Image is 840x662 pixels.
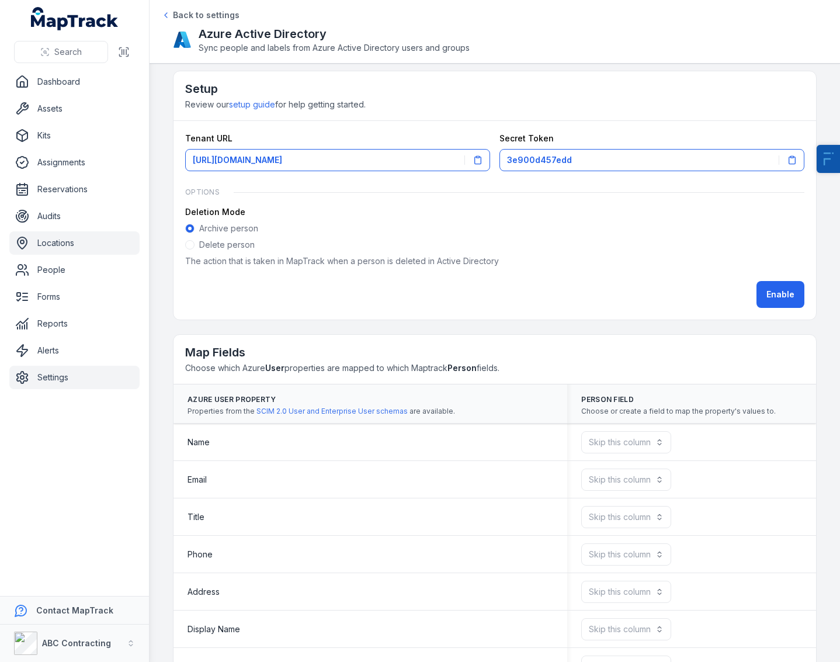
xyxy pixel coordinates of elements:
[499,149,804,171] button: 3e900d457edd
[199,42,470,54] span: Sync people and labels from Azure Active Directory users and groups
[581,431,671,453] button: Skip this column
[42,638,111,648] strong: ABC Contracting
[447,363,477,373] strong: Person
[199,239,255,251] label: Delete person
[185,255,804,267] p: The action that is taken in MapTrack when a person is deleted in Active Directory
[9,205,140,228] a: Audits
[173,9,239,21] span: Back to settings
[14,41,108,63] button: Search
[188,474,207,486] span: Email
[185,81,804,97] h2: Setup
[9,366,140,389] a: Settings
[581,407,776,416] span: Choose or create a field to map the property's values to.
[185,99,366,109] span: Review our for help getting started.
[9,258,140,282] a: People
[36,605,113,615] strong: Contact MapTrack
[188,436,210,448] span: Name
[499,133,554,144] label: Secret Token
[199,223,258,234] label: Archive person
[9,97,140,120] a: Assets
[256,407,408,416] a: SCIM 2.0 User and Enterprise User schemas
[185,149,490,171] button: [URL][DOMAIN_NAME]
[9,339,140,362] a: Alerts
[581,543,671,566] button: Skip this column
[9,124,140,147] a: Kits
[9,178,140,201] a: Reservations
[193,154,282,166] span: [URL][DOMAIN_NAME]
[9,70,140,93] a: Dashboard
[581,395,776,404] span: Person Field
[185,133,232,144] label: Tenant URL
[54,46,82,58] span: Search
[265,363,284,373] strong: User
[185,181,804,197] div: Options
[229,99,275,110] a: setup guide
[199,26,470,42] h2: Azure Active Directory
[756,281,804,308] button: Enable
[188,395,455,404] span: Azure User Property
[9,231,140,255] a: Locations
[185,344,804,361] h2: Map Fields
[185,363,499,373] span: Choose which Azure properties are mapped to which Maptrack fields.
[161,9,239,21] a: Back to settings
[9,312,140,335] a: Reports
[188,586,220,598] span: Address
[188,549,213,560] span: Phone
[507,154,572,166] span: 3e900d457edd
[188,407,455,416] span: Properties from the are available.
[9,285,140,309] a: Forms
[581,618,671,640] button: Skip this column
[188,623,240,635] span: Display Name
[185,206,245,218] label: Deletion Mode
[581,581,671,603] button: Skip this column
[9,151,140,174] a: Assignments
[31,7,119,30] a: MapTrack
[581,469,671,491] button: Skip this column
[581,506,671,528] button: Skip this column
[188,511,204,523] span: Title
